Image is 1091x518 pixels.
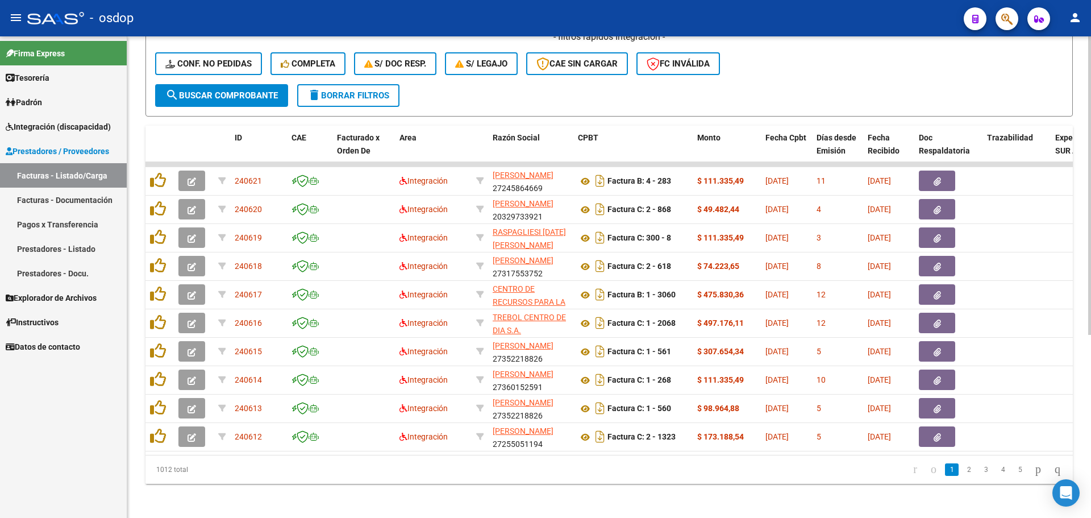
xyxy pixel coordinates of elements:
span: Borrar Filtros [307,90,389,101]
strong: $ 74.223,65 [697,262,739,271]
span: Integración [399,347,448,356]
datatable-header-cell: Fecha Recibido [863,126,914,176]
datatable-header-cell: Razón Social [488,126,573,176]
span: Integración [399,432,448,441]
span: [DATE] [765,262,789,271]
span: Conf. no pedidas [165,59,252,69]
span: 240612 [235,432,262,441]
span: [DATE] [868,375,891,384]
i: Descargar documento [593,285,607,304]
span: S/ Doc Resp. [364,59,427,69]
span: [PERSON_NAME] [493,426,553,436]
strong: $ 497.176,11 [697,318,744,328]
button: Conf. no pedidas [155,52,262,75]
i: Descargar documento [593,428,607,446]
strong: $ 111.335,49 [697,375,744,384]
mat-icon: search [165,88,179,102]
span: Padrón [6,96,42,109]
strong: Factura C: 1 - 268 [607,376,671,385]
datatable-header-cell: ID [230,126,287,176]
span: CPBT [578,133,598,142]
strong: Factura C: 2 - 868 [607,205,671,214]
span: Integración [399,233,448,242]
li: page 4 [994,460,1011,479]
span: Fecha Recibido [868,133,900,155]
li: page 5 [1011,460,1028,479]
span: [DATE] [765,176,789,185]
span: [DATE] [765,432,789,441]
span: [PERSON_NAME] [493,370,553,379]
span: RASPAGLIESI [DATE][PERSON_NAME] [493,227,566,250]
span: 5 [817,432,821,441]
span: Tesorería [6,72,49,84]
span: 12 [817,318,826,328]
li: page 3 [977,460,994,479]
span: 5 [817,347,821,356]
button: Buscar Comprobante [155,84,288,107]
span: [PERSON_NAME] [493,256,553,265]
span: 240614 [235,375,262,384]
span: - osdop [90,6,134,31]
span: 240621 [235,176,262,185]
span: Integración [399,290,448,299]
button: FC Inválida [636,52,720,75]
div: Open Intercom Messenger [1052,479,1080,507]
a: 5 [1013,463,1027,476]
i: Descargar documento [593,371,607,389]
strong: Factura C: 300 - 8 [607,234,671,243]
span: Razón Social [493,133,540,142]
datatable-header-cell: Fecha Cpbt [761,126,812,176]
span: [PERSON_NAME] [493,398,553,407]
div: 20329733921 [493,197,569,221]
div: 27255051194 [493,425,569,449]
span: 240620 [235,205,262,214]
span: [DATE] [868,432,891,441]
span: 8 [817,262,821,271]
datatable-header-cell: Trazabilidad [982,126,1051,176]
span: [DATE] [765,347,789,356]
a: go to previous page [926,463,942,476]
datatable-header-cell: Monto [693,126,761,176]
a: 2 [962,463,976,476]
strong: Factura C: 2 - 618 [607,262,671,271]
i: Descargar documento [593,314,607,332]
mat-icon: person [1068,11,1082,24]
div: 27245864669 [493,169,569,193]
span: Integración (discapacidad) [6,121,111,133]
span: CENTRO DE RECURSOS PARA LA INCLUSION SOCIAL Y EDUCATIVA CRISE SAS [493,284,569,345]
span: [DATE] [868,290,891,299]
span: Integración [399,318,448,328]
span: [DATE] [868,205,891,214]
button: Completa [270,52,345,75]
div: 27352218826 [493,396,569,420]
div: 27317553752 [493,254,569,278]
div: 27352218826 [493,339,569,363]
span: Area [399,133,417,142]
span: 3 [817,233,821,242]
i: Descargar documento [593,200,607,218]
span: Datos de contacto [6,341,80,353]
span: 240616 [235,318,262,328]
span: [DATE] [765,290,789,299]
span: [DATE] [868,233,891,242]
span: Completa [281,59,335,69]
datatable-header-cell: Area [395,126,472,176]
span: Días desde Emisión [817,133,856,155]
span: Monto [697,133,721,142]
span: 240613 [235,404,262,413]
mat-icon: menu [9,11,23,24]
span: Facturado x Orden De [337,133,380,155]
div: 1012 total [145,455,329,484]
span: 4 [817,205,821,214]
span: [DATE] [765,404,789,413]
strong: Factura C: 2 - 1323 [607,433,676,442]
span: Integración [399,176,448,185]
span: [DATE] [765,205,789,214]
span: TREBOL CENTRO DE DIA S.A. [493,313,566,335]
div: 30717021254 [493,283,569,306]
li: page 1 [943,460,960,479]
span: Buscar Comprobante [165,90,278,101]
span: ID [235,133,242,142]
span: Integración [399,375,448,384]
h4: - filtros rápidos Integración - [155,31,1063,43]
